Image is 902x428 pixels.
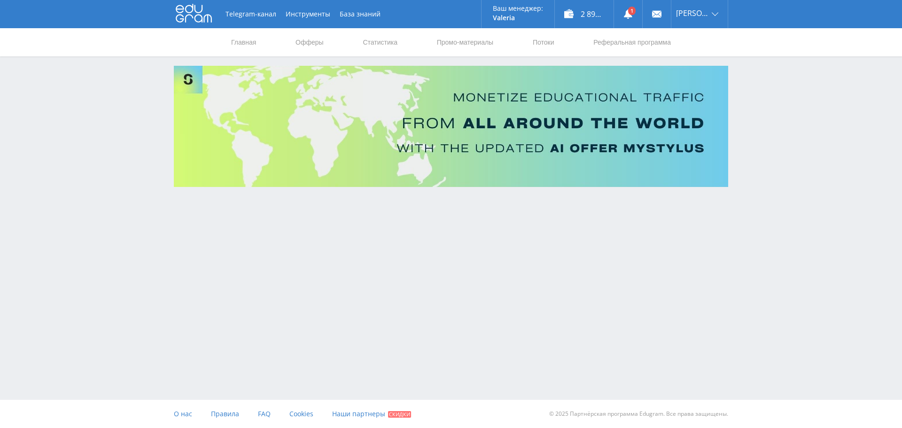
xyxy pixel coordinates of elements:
[332,400,411,428] a: Наши партнеры Скидки
[289,400,313,428] a: Cookies
[211,409,239,418] span: Правила
[388,411,411,418] span: Скидки
[592,28,672,56] a: Реферальная программа
[493,14,543,22] p: Valeria
[436,28,494,56] a: Промо-материалы
[456,400,728,428] div: © 2025 Партнёрская программа Edugram. Все права защищены.
[230,28,257,56] a: Главная
[362,28,398,56] a: Статистика
[295,28,325,56] a: Офферы
[174,66,728,187] img: Banner
[493,5,543,12] p: Ваш менеджер:
[332,409,385,418] span: Наши партнеры
[258,400,271,428] a: FAQ
[532,28,555,56] a: Потоки
[211,400,239,428] a: Правила
[676,9,709,17] span: [PERSON_NAME]
[174,409,192,418] span: О нас
[258,409,271,418] span: FAQ
[174,400,192,428] a: О нас
[289,409,313,418] span: Cookies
